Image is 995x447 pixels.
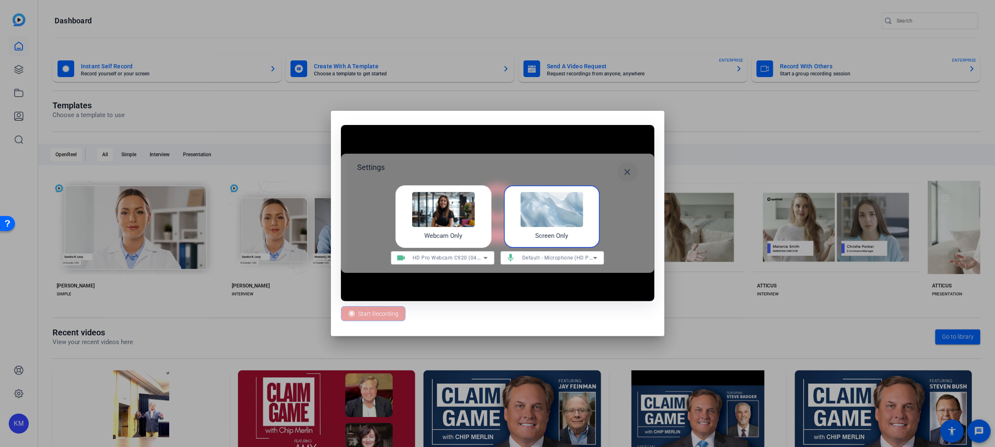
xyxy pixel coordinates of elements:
[535,231,568,241] h4: Screen Only
[391,253,411,263] mat-icon: videocam
[424,231,462,241] h4: Webcam Only
[501,253,521,263] mat-icon: mic
[522,254,664,261] span: Default - Microphone (HD Pro Webcam C920) (046d:08e5)
[413,254,499,261] span: HD Pro Webcam C920 (046d:08e5)
[358,162,385,182] h2: Settings
[412,192,475,227] img: self-record-webcam.png
[521,192,583,227] img: self-record-screen.png
[623,167,633,177] mat-icon: close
